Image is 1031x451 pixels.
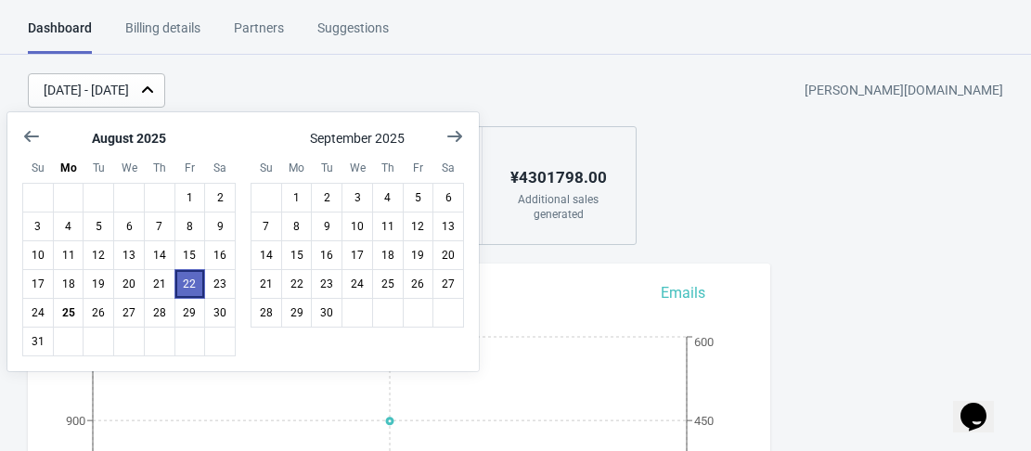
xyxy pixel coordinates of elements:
button: September 18 2025 [372,240,404,270]
div: Suggestions [317,19,389,51]
div: Monday [53,152,84,184]
button: August 13 2025 [113,240,145,270]
button: August 16 2025 [204,240,236,270]
div: Friday [403,152,434,184]
button: August 29 2025 [174,298,206,328]
div: Monday [281,152,313,184]
button: August 3 2025 [22,212,54,241]
tspan: 450 [694,414,714,428]
button: September 2 2025 [311,183,342,213]
div: Thursday [144,152,175,184]
button: August 28 2025 [144,298,175,328]
button: August 9 2025 [204,212,236,241]
button: August 30 2025 [204,298,236,328]
div: Wednesday [342,152,373,184]
button: September 25 2025 [372,269,404,299]
button: September 3 2025 [342,183,373,213]
button: August 15 2025 [174,240,206,270]
button: August 17 2025 [22,269,54,299]
button: August 12 2025 [83,240,114,270]
button: September 4 2025 [372,183,404,213]
button: September 9 2025 [311,212,342,241]
button: September 22 2025 [281,269,313,299]
button: August 14 2025 [144,240,175,270]
button: Show next month, October 2025 [438,120,471,153]
button: September 30 2025 [311,298,342,328]
button: September 16 2025 [311,240,342,270]
button: August 31 2025 [22,327,54,356]
div: Partners [234,19,284,51]
button: August 10 2025 [22,240,54,270]
div: Dashboard [28,19,92,54]
div: [PERSON_NAME][DOMAIN_NAME] [805,74,1003,108]
button: Show previous month, July 2025 [15,120,48,153]
button: September 11 2025 [372,212,404,241]
button: September 26 2025 [403,269,434,299]
button: August 4 2025 [53,212,84,241]
button: August 7 2025 [144,212,175,241]
button: August 27 2025 [113,298,145,328]
div: Wednesday [113,152,145,184]
div: Thursday [372,152,404,184]
button: August 6 2025 [113,212,145,241]
button: September 28 2025 [251,298,282,328]
button: August 20 2025 [113,269,145,299]
button: September 20 2025 [432,240,464,270]
button: August 5 2025 [83,212,114,241]
div: Friday [174,152,206,184]
button: September 7 2025 [251,212,282,241]
button: August 21 2025 [144,269,175,299]
button: August 8 2025 [174,212,206,241]
button: September 5 2025 [403,183,434,213]
div: Tuesday [311,152,342,184]
button: September 21 2025 [251,269,282,299]
button: September 17 2025 [342,240,373,270]
tspan: 900 [66,414,85,428]
button: September 19 2025 [403,240,434,270]
div: [DATE] - [DATE] [44,81,129,100]
button: August 11 2025 [53,240,84,270]
iframe: chat widget [953,377,1012,432]
div: Sunday [251,152,282,184]
div: Tuesday [84,152,115,184]
div: Saturday [204,152,236,184]
div: Additional sales generated [501,192,615,222]
button: September 12 2025 [403,212,434,241]
tspan: 600 [694,335,714,349]
div: Saturday [432,152,464,184]
button: August 19 2025 [83,269,114,299]
button: August 1 2025 [174,183,206,213]
button: September 27 2025 [432,269,464,299]
button: August 26 2025 [83,298,114,328]
button: September 1 2025 [281,183,313,213]
button: September 14 2025 [251,240,282,270]
button: August 23 2025 [204,269,236,299]
div: ¥ 4301798.00 [501,162,615,192]
div: Sunday [22,152,54,184]
button: September 24 2025 [342,269,373,299]
button: August 22 2025 [174,269,206,299]
button: August 18 2025 [53,269,84,299]
button: September 10 2025 [342,212,373,241]
button: August 24 2025 [22,298,54,328]
button: September 29 2025 [281,298,313,328]
button: September 15 2025 [281,240,313,270]
button: August 2 2025 [204,183,236,213]
button: September 13 2025 [432,212,464,241]
button: September 8 2025 [281,212,313,241]
button: September 23 2025 [311,269,342,299]
button: September 6 2025 [432,183,464,213]
button: Today August 25 2025 [53,298,84,328]
div: Billing details [125,19,200,51]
